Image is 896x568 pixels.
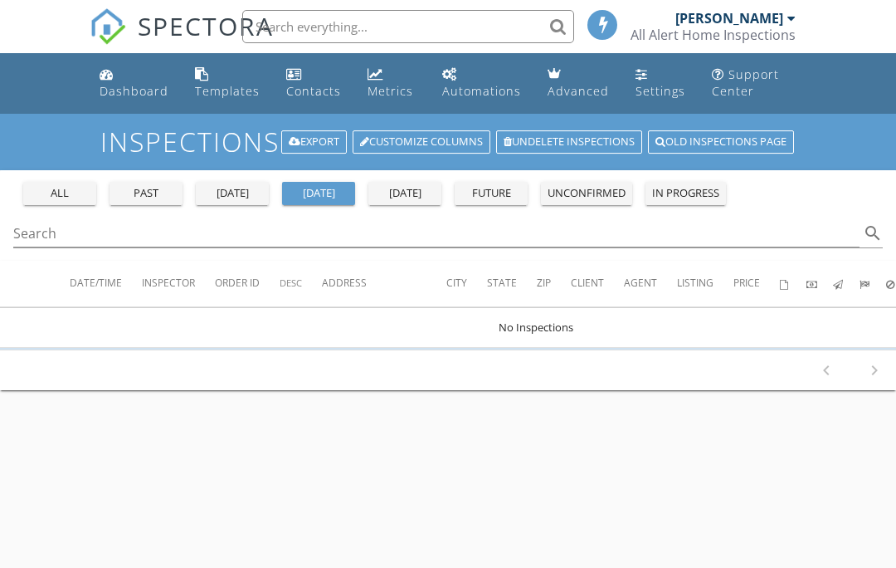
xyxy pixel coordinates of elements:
th: Agreements signed: Not sorted. [780,261,806,307]
button: in progress [645,182,726,205]
span: Address [322,276,367,290]
a: Support Center [705,60,803,107]
button: all [23,182,96,205]
th: Client: Not sorted. [571,261,624,307]
span: Listing [677,276,713,290]
a: Metrics [361,60,422,107]
th: Published: Not sorted. [833,261,859,307]
a: Templates [188,60,266,107]
span: Agent [624,276,657,290]
button: [DATE] [196,182,269,205]
div: Support Center [712,66,779,99]
img: The Best Home Inspection Software - Spectora [90,8,126,45]
th: Listing: Not sorted. [677,261,733,307]
button: future [455,182,528,205]
th: Order ID: Not sorted. [215,261,280,307]
a: SPECTORA [90,22,274,57]
span: Client [571,276,604,290]
a: Advanced [541,60,616,107]
span: SPECTORA [138,8,274,43]
th: Zip: Not sorted. [537,261,571,307]
span: Order ID [215,276,260,290]
div: Settings [635,83,685,99]
span: Price [733,276,760,290]
button: unconfirmed [541,182,632,205]
span: Date/Time [70,276,122,290]
div: past [116,185,176,202]
span: Zip [537,276,551,290]
a: Settings [629,60,692,107]
input: Search everything... [242,10,574,43]
th: Inspector: Not sorted. [142,261,215,307]
div: Templates [195,83,260,99]
div: Automations [442,83,521,99]
span: Inspector [142,276,195,290]
th: Address: Not sorted. [322,261,446,307]
th: Desc: Not sorted. [280,261,322,307]
div: All Alert Home Inspections [631,27,796,43]
div: [PERSON_NAME] [675,10,783,27]
input: Search [13,220,859,247]
button: [DATE] [282,182,355,205]
a: Automations (Basic) [436,60,528,107]
div: all [30,185,90,202]
a: Customize Columns [353,130,490,154]
div: Advanced [548,83,609,99]
a: Undelete inspections [496,130,642,154]
div: [DATE] [375,185,435,202]
i: search [863,223,883,243]
h1: Inspections [100,127,796,156]
th: Submitted: Not sorted. [859,261,886,307]
th: Date/Time: Not sorted. [70,261,142,307]
th: State: Not sorted. [487,261,537,307]
div: [DATE] [202,185,262,202]
th: City: Not sorted. [446,261,487,307]
span: City [446,276,467,290]
div: Metrics [368,83,413,99]
span: Desc [280,277,302,289]
a: Dashboard [93,60,175,107]
button: [DATE] [368,182,441,205]
div: [DATE] [289,185,348,202]
div: in progress [652,185,719,202]
div: unconfirmed [548,185,626,202]
span: State [487,276,517,290]
a: Export [281,130,347,154]
th: Paid: Not sorted. [806,261,833,307]
th: Price: Not sorted. [733,261,780,307]
th: Agent: Not sorted. [624,261,677,307]
a: Contacts [280,60,348,107]
button: past [110,182,183,205]
a: Old inspections page [648,130,794,154]
div: future [461,185,521,202]
div: Contacts [286,83,341,99]
div: Dashboard [100,83,168,99]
